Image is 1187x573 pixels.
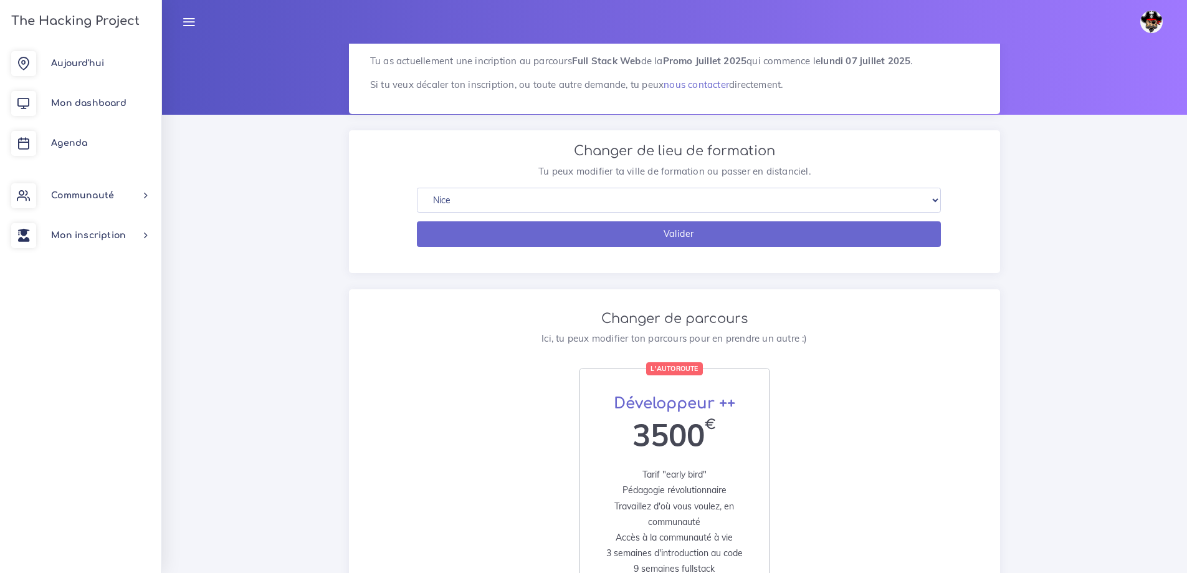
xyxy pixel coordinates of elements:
strong: Full Stack Web [572,55,641,67]
p: Si tu veux décaler ton inscription, ou toute autre demande, tu peux directement. [370,77,980,92]
h3: The Hacking Project [7,14,140,28]
strong: lundi 07 juillet 2025 [821,55,910,67]
span: 3500 [632,417,705,454]
span: Mon inscription [51,231,126,240]
p: Ici, tu peux modifier ton parcours pour en prendre un autre :) [362,331,988,346]
input: Valider [417,221,940,247]
span: Communauté [51,191,114,200]
span: Agenda [51,138,87,148]
a: nous contacter [664,79,729,90]
img: avatar [1140,11,1163,33]
span: Pédagogie révolutionnaire [622,484,727,496]
strong: L'autoroute [651,364,698,373]
p: Tu as actuellement une incription au parcours de la qui commence le . [370,54,980,69]
span: Tarif "early bird" [642,469,707,480]
span: 3 semaines d'introduction au code [606,547,743,559]
p: Tu peux modifier ta ville de formation ou passer en distanciel. [408,164,940,179]
span: Aujourd'hui [51,59,104,68]
h3: Développeur ++ [593,395,756,413]
span: Accès à la communauté à vie [616,532,733,543]
h3: Changer de parcours [362,311,988,327]
span: Travaillez d'où vous voulez, en communauté [614,501,734,527]
strong: Promo Juillet 2025 [663,55,747,67]
span: € [705,417,716,433]
h3: Changer de lieu de formation [408,143,940,159]
span: Mon dashboard [51,99,126,108]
